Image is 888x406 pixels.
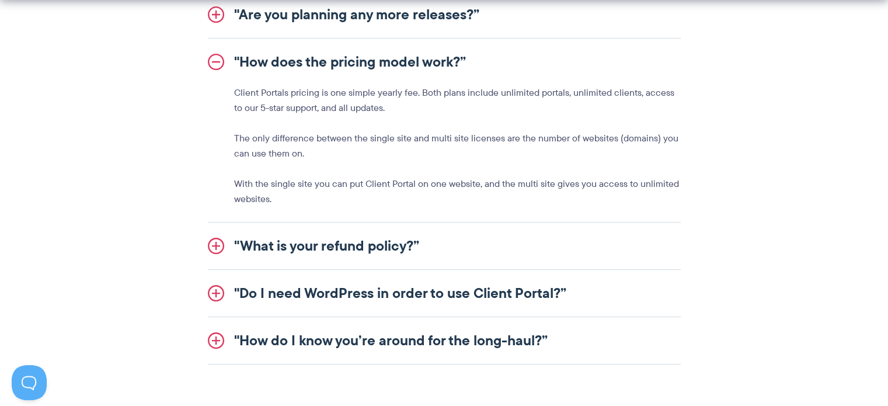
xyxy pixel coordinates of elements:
[145,71,179,79] div: Mots-clés
[234,85,681,116] p: Client Portals pricing is one simple yearly fee. Both plans include unlimited portals, unlimited ...
[208,270,681,317] a: "Do I need WordPress in order to use Client Portal?”
[234,131,681,161] p: The only difference between the single site and multi site licenses are the number of websites (d...
[208,223,681,269] a: "What is your refund policy?”
[208,317,681,364] a: "How do I know you’re around for the long-haul?”
[19,19,28,28] img: logo_orange.svg
[47,70,57,79] img: tab_domain_overview_orange.svg
[30,30,132,40] div: Domaine: [DOMAIN_NAME]
[60,71,90,79] div: Domaine
[19,30,28,40] img: website_grey.svg
[33,19,57,28] div: v 4.0.25
[234,176,681,207] p: With the single site you can put Client Portal on one website, and the multi site gives you acces...
[12,365,47,400] iframe: Toggle Customer Support
[208,39,681,85] a: "How does the pricing model work?”
[133,70,142,79] img: tab_keywords_by_traffic_grey.svg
